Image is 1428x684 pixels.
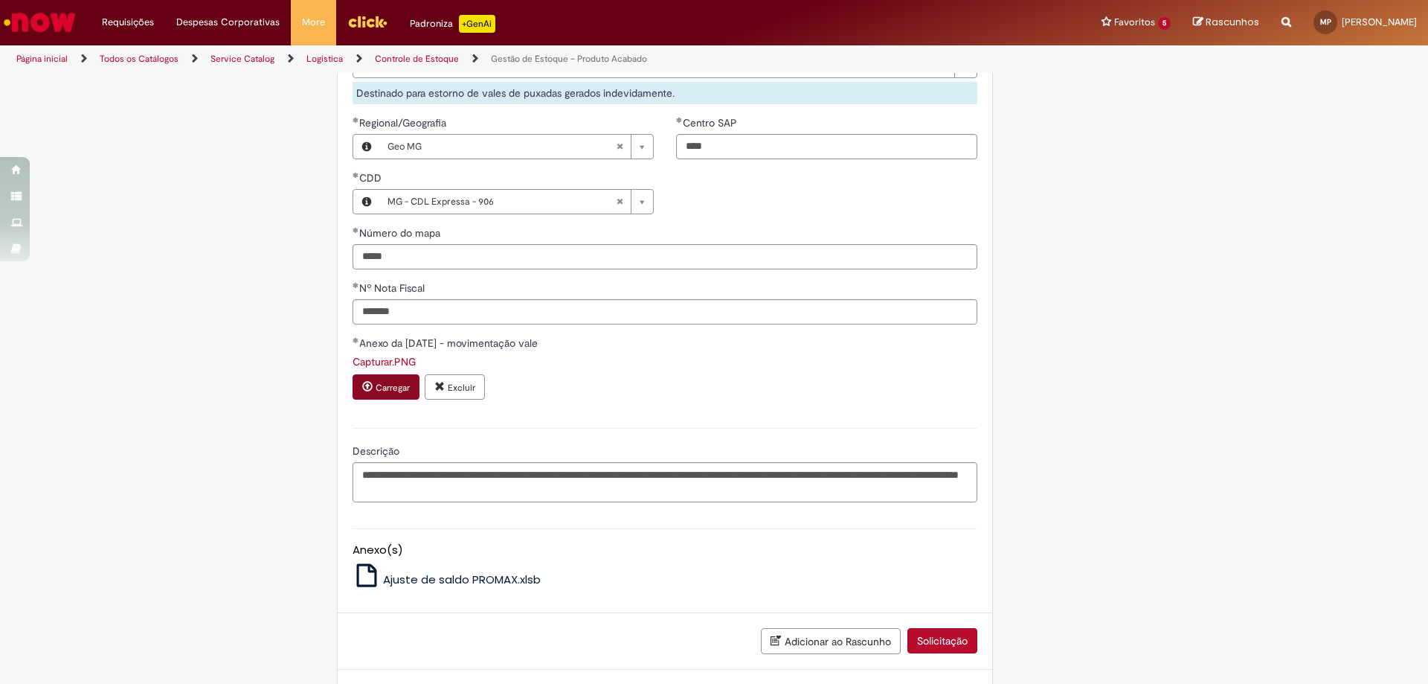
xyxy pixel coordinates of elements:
span: Obrigatório Preenchido [353,227,359,233]
a: Ajuste de saldo PROMAX.xlsb [353,572,541,587]
span: CDD [359,171,385,185]
a: Service Catalog [210,53,274,65]
span: Obrigatório Preenchido [353,172,359,178]
span: Número do mapa [359,226,443,240]
span: Requisições [102,15,154,30]
button: Solicitação [907,628,977,653]
div: Destinado para estorno de vales de puxadas gerados indevidamente. [353,82,977,104]
small: Carregar [376,382,410,394]
small: Excluir [448,382,475,394]
span: Favoritos [1114,15,1155,30]
h5: Anexo(s) [353,544,977,557]
span: Regional/Geografia [359,116,449,130]
button: Adicionar ao Rascunho [761,628,901,654]
ul: Trilhas de página [11,45,941,73]
input: Número do mapa [353,244,977,269]
abbr: Limpar campo CDD [608,190,631,214]
button: CDD, Visualizar este registro MG - CDL Expressa - 906 [353,190,380,214]
abbr: Limpar campo Regional/Geografia [608,135,631,159]
span: [PERSON_NAME] [1342,16,1417,28]
span: Geo MG [387,135,616,159]
a: Gestão de Estoque – Produto Acabado [491,53,647,65]
span: Nº Nota Fiscal [359,281,428,295]
a: Download de Capturar.PNG [353,355,416,368]
input: Nº Nota Fiscal [353,299,977,325]
textarea: Descrição [353,462,977,502]
span: Obrigatório Preenchido [353,117,359,123]
span: Anexo da [DATE] - movimentação vale [359,336,541,350]
span: Ajuste de saldo PROMAX.xlsb [383,572,541,587]
div: Padroniza [410,15,495,33]
button: Regional/Geografia, Visualizar este registro Geo MG [353,135,380,159]
span: 5 [1158,17,1171,30]
img: click_logo_yellow_360x200.png [347,10,387,33]
a: Controle de Estoque [375,53,459,65]
button: Excluir anexo Capturar.PNG [425,374,485,400]
span: Obrigatório Preenchido [676,117,683,123]
button: Carregar anexo de Anexo da 02.05.01 - movimentação vale Required [353,374,419,400]
span: Centro SAP [683,116,740,130]
span: Descrição [353,444,402,458]
span: Rascunhos [1206,15,1259,29]
input: Centro SAP [676,134,977,159]
a: Todos os Catálogos [100,53,178,65]
a: MG - CDL Expressa - 906Limpar campo CDD [380,190,653,214]
span: More [302,15,325,30]
a: Página inicial [16,53,68,65]
a: Rascunhos [1193,16,1259,30]
p: +GenAi [459,15,495,33]
img: ServiceNow [1,7,78,37]
a: Logistica [306,53,343,65]
span: MG - CDL Expressa - 906 [387,190,616,214]
span: Obrigatório Preenchido [353,337,359,343]
span: Obrigatório Preenchido [353,282,359,288]
span: MP [1320,17,1331,27]
span: Despesas Corporativas [176,15,280,30]
a: Geo MGLimpar campo Regional/Geografia [380,135,653,159]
